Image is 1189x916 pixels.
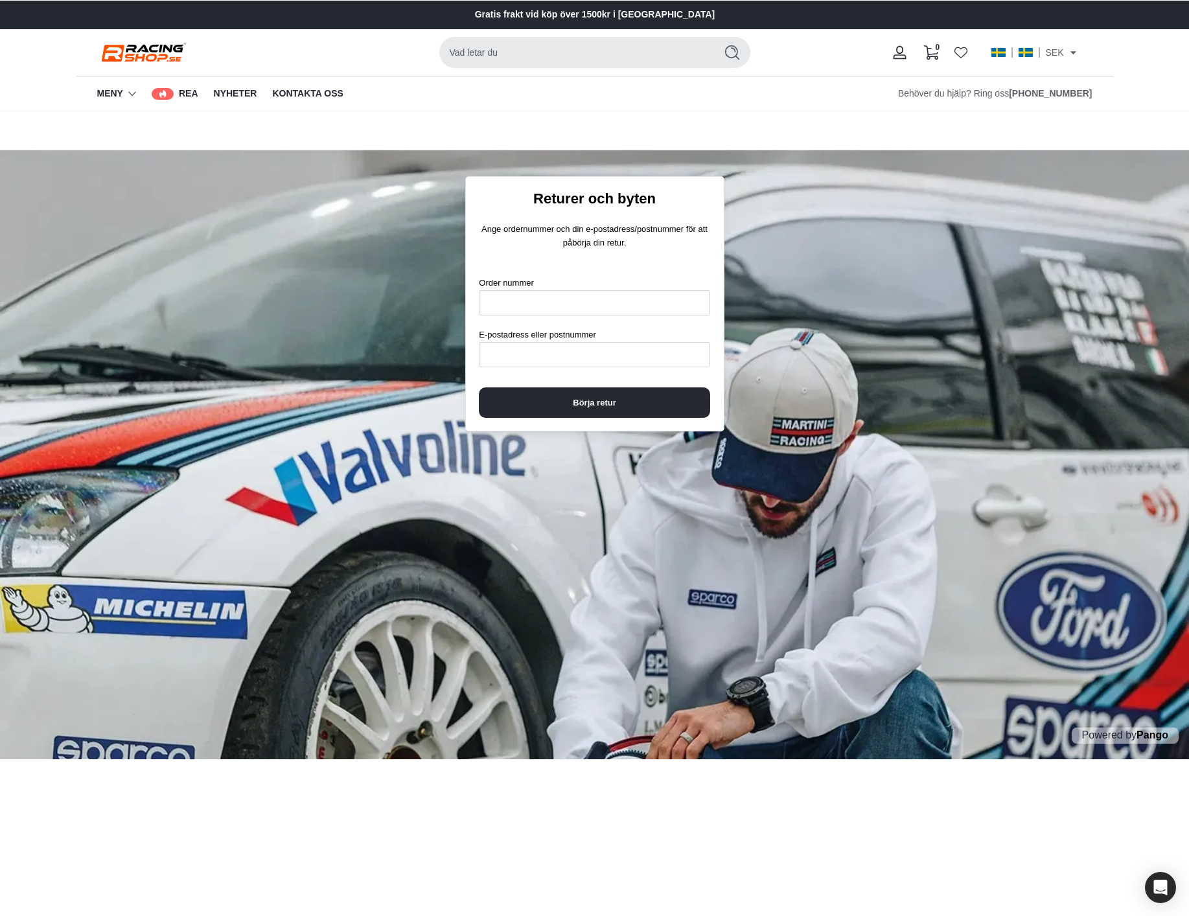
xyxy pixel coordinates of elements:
img: se [991,47,1006,58]
a: Varukorg [916,32,947,73]
p: Powered by [1072,727,1179,744]
button: Börja retur [479,387,710,418]
h1: Returer och byten [479,190,710,209]
p: Ange ordernummer och din e-postadress/postnummer för att påbörja din retur. [479,222,710,250]
a: Meny [97,87,123,101]
label: Order nummer [479,277,534,290]
summary: Meny [97,76,136,111]
a: Gratis frakt vid köp över 1500kr i [GEOGRAPHIC_DATA] [474,8,715,22]
label: E-postadress eller postnummer [479,328,596,341]
span: Börja retur [573,388,616,417]
span: REA [179,87,198,101]
img: se [1018,47,1033,58]
a: REA [152,76,198,111]
slider-component: Bildspel [413,3,776,27]
a: Racing shop Racing shop [97,41,188,64]
img: Racing shop [97,41,188,64]
input: Sök på webbplatsen [439,37,709,68]
a: Kontakta oss [272,76,343,111]
span: Kontakta oss [272,87,343,101]
a: Ring oss på +46303-40 49 05 [1009,87,1092,101]
a: Wishlist page link [954,46,967,59]
modal-opener: Varukorgsfack [916,32,947,73]
div: Open Intercom Messenger [1145,872,1176,903]
span: Nyheter [214,87,257,101]
a: Nyheter [214,76,257,111]
div: Behöver du hjälp? Ring oss [898,87,1092,101]
a: Pango [1137,729,1168,740]
span: SEK [1045,46,1063,59]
